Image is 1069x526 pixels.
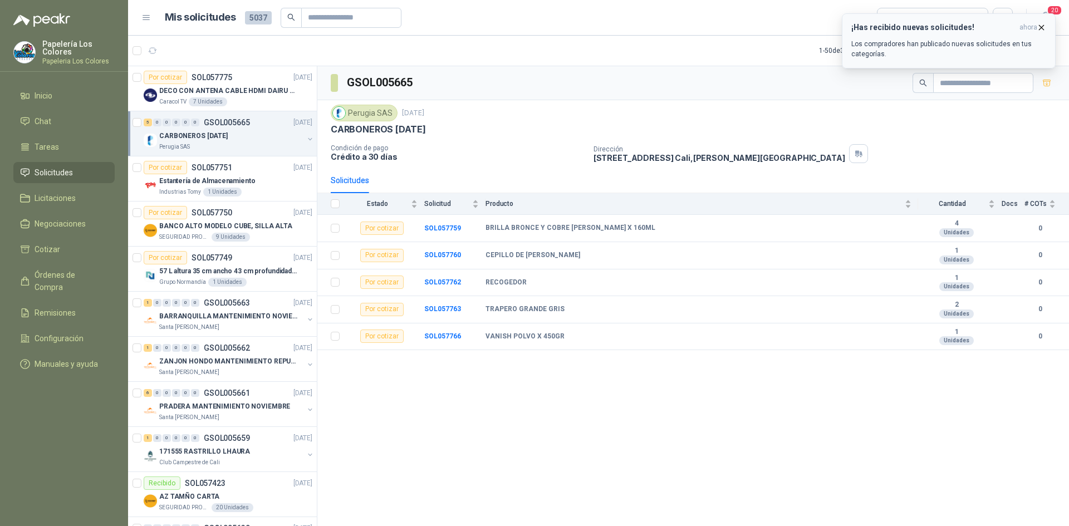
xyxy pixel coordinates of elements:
[153,434,161,442] div: 0
[159,446,250,457] p: 171555 RASTRILLO LHAURA
[331,174,369,186] div: Solicitudes
[424,251,461,259] a: SOL057760
[594,153,845,163] p: [STREET_ADDRESS] Cali , [PERSON_NAME][GEOGRAPHIC_DATA]
[293,208,312,218] p: [DATE]
[204,434,250,442] p: GSOL005659
[144,269,157,282] img: Company Logo
[1024,277,1056,288] b: 0
[159,401,290,412] p: PRADERA MANTENIMIENTO NOVIEMBRE
[128,66,317,111] a: Por cotizarSOL057775[DATE] Company LogoDECO CON ANTENA CABLE HDMI DAIRU DR90014Caracol TV7 Unidades
[163,299,171,307] div: 0
[424,305,461,313] a: SOL057763
[159,458,220,467] p: Club Campestre de Cali
[144,116,315,151] a: 5 0 0 0 0 0 GSOL005665[DATE] Company LogoCARBONEROS [DATE]Perugia SAS
[331,124,426,135] p: CARBONEROS [DATE]
[144,344,152,352] div: 1
[918,200,986,208] span: Cantidad
[35,192,76,204] span: Licitaciones
[128,247,317,292] a: Por cotizarSOL057749[DATE] Company Logo57 L altura 35 cm ancho 43 cm profundidad 39 cmGrupo Norma...
[245,11,272,24] span: 5037
[402,108,424,119] p: [DATE]
[144,386,315,422] a: 6 0 0 0 0 0 GSOL005661[DATE] Company LogoPRADERA MANTENIMIENTO NOVIEMBRESanta [PERSON_NAME]
[819,42,891,60] div: 1 - 50 de 3273
[35,358,98,370] span: Manuales y ayuda
[486,251,580,260] b: CEPILLO DE [PERSON_NAME]
[424,332,461,340] a: SOL057766
[851,39,1046,59] p: Los compradores han publicado nuevas solicitudes en tus categorías.
[153,119,161,126] div: 0
[159,278,206,287] p: Grupo Normandía
[424,278,461,286] a: SOL057762
[13,213,115,234] a: Negociaciones
[424,200,470,208] span: Solicitud
[159,86,298,96] p: DECO CON ANTENA CABLE HDMI DAIRU DR90014
[144,434,152,442] div: 1
[293,117,312,128] p: [DATE]
[346,193,424,215] th: Estado
[360,249,404,262] div: Por cotizar
[159,368,219,377] p: Santa [PERSON_NAME]
[594,145,845,153] p: Dirección
[144,179,157,192] img: Company Logo
[293,343,312,353] p: [DATE]
[191,119,199,126] div: 0
[159,413,219,422] p: Santa [PERSON_NAME]
[159,503,209,512] p: SEGURIDAD PROVISER LTDA
[144,89,157,102] img: Company Logo
[144,251,187,264] div: Por cotizar
[293,388,312,399] p: [DATE]
[1024,250,1056,260] b: 0
[163,119,171,126] div: 0
[165,9,236,26] h1: Mis solicitudes
[159,266,298,277] p: 57 L altura 35 cm ancho 43 cm profundidad 39 cm
[212,233,250,242] div: 9 Unidades
[486,200,903,208] span: Producto
[182,434,190,442] div: 0
[172,344,180,352] div: 0
[293,433,312,444] p: [DATE]
[842,13,1056,68] button: ¡Has recibido nuevas solicitudes!ahora Los compradores han publicado nuevas solicitudes en tus ca...
[203,188,242,196] div: 1 Unidades
[293,253,312,263] p: [DATE]
[14,42,35,63] img: Company Logo
[153,344,161,352] div: 0
[144,134,157,147] img: Company Logo
[204,389,250,397] p: GSOL005661
[293,72,312,83] p: [DATE]
[486,224,655,233] b: BRILLA BRONCE Y COBRE [PERSON_NAME] X 160ML
[293,478,312,489] p: [DATE]
[144,71,187,84] div: Por cotizar
[192,209,232,217] p: SOL057750
[13,13,70,27] img: Logo peakr
[486,305,565,314] b: TRAPERO GRANDE GRIS
[13,353,115,375] a: Manuales y ayuda
[144,389,152,397] div: 6
[918,328,995,337] b: 1
[1024,200,1047,208] span: # COTs
[159,131,228,141] p: CARBONEROS [DATE]
[159,323,219,332] p: Santa [PERSON_NAME]
[918,247,995,255] b: 1
[1002,193,1024,215] th: Docs
[35,269,104,293] span: Órdenes de Compra
[1036,8,1056,28] button: 20
[360,276,404,289] div: Por cotizar
[182,389,190,397] div: 0
[159,188,201,196] p: Industrias Tomy
[13,328,115,349] a: Configuración
[182,299,190,307] div: 0
[159,491,219,502] p: AZ TAMÑO CARTA
[13,302,115,323] a: Remisiones
[192,73,232,81] p: SOL057775
[159,233,209,242] p: SEGURIDAD PROVISER LTDA
[144,494,157,508] img: Company Logo
[35,218,86,230] span: Negociaciones
[204,299,250,307] p: GSOL005663
[144,161,187,174] div: Por cotizar
[347,74,414,91] h3: GSOL005665
[159,142,190,151] p: Perugia SAS
[144,299,152,307] div: 1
